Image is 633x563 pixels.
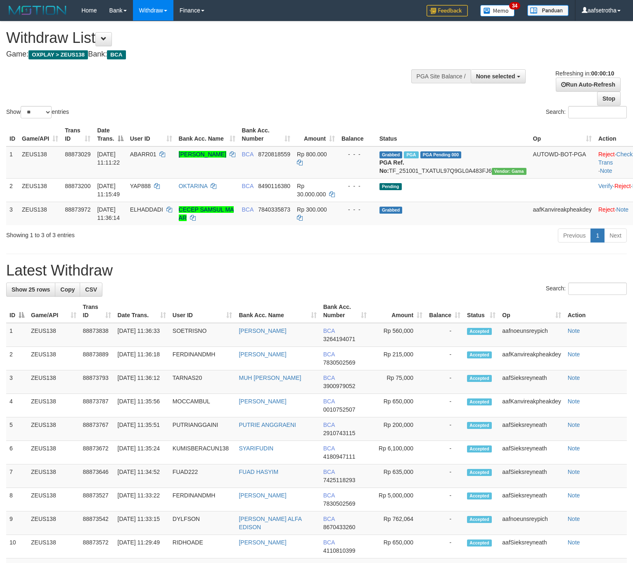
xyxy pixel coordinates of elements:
[426,299,464,323] th: Balance: activate to sort column ascending
[114,464,169,488] td: [DATE] 11:34:52
[341,205,373,214] div: - - -
[568,327,580,334] a: Note
[558,228,591,243] a: Previous
[568,375,580,381] a: Note
[323,327,335,334] span: BCA
[6,178,19,202] td: 2
[239,539,286,546] a: [PERSON_NAME]
[530,202,595,225] td: aafKanvireakpheakdey
[467,539,492,547] span: Accepted
[114,347,169,370] td: [DATE] 11:36:18
[467,469,492,476] span: Accepted
[546,283,627,295] label: Search:
[426,417,464,441] td: -
[616,206,629,213] a: Note
[55,283,80,297] a: Copy
[169,464,236,488] td: FUAD222
[426,488,464,511] td: -
[323,516,335,522] span: BCA
[297,183,326,198] span: Rp 30.000.000
[379,183,402,190] span: Pending
[323,492,335,499] span: BCA
[179,183,208,189] a: OKTARINA
[258,151,290,158] span: Copy 8720818559 to clipboard
[19,123,62,146] th: Game/API: activate to sort column ascending
[499,488,564,511] td: aafSieksreyneath
[258,206,290,213] span: Copy 7840335873 to clipboard
[169,417,236,441] td: PUTRIANGGAINI
[80,464,114,488] td: 88873646
[130,206,163,213] span: ELHADDADI
[323,477,356,483] span: Copy 7425118293 to clipboard
[568,469,580,475] a: Note
[323,375,335,381] span: BCA
[471,69,526,83] button: None selected
[114,488,169,511] td: [DATE] 11:33:22
[65,206,90,213] span: 88873972
[28,464,80,488] td: ZEUS138
[239,351,286,358] a: [PERSON_NAME]
[175,123,239,146] th: Bank Acc. Name: activate to sort column ascending
[568,516,580,522] a: Note
[6,262,627,279] h1: Latest Withdraw
[499,441,564,464] td: aafSieksreyneath
[530,123,595,146] th: Op: activate to sort column ascending
[169,441,236,464] td: KUMISBERACUN138
[19,146,62,179] td: ZEUS138
[235,299,320,323] th: Bank Acc. Name: activate to sort column ascending
[320,299,370,323] th: Bank Acc. Number: activate to sort column ascending
[564,299,627,323] th: Action
[476,73,515,80] span: None selected
[60,286,75,293] span: Copy
[323,524,356,530] span: Copy 8670433260 to clipboard
[426,370,464,394] td: -
[467,398,492,405] span: Accepted
[28,323,80,347] td: ZEUS138
[370,299,426,323] th: Amount: activate to sort column ascending
[499,511,564,535] td: aafnoeunsreypich
[28,50,88,59] span: OXPLAY > ZEUS138
[130,151,156,158] span: ABARR01
[6,123,19,146] th: ID
[597,92,621,106] a: Stop
[499,299,564,323] th: Op: activate to sort column ascending
[546,106,627,118] label: Search:
[6,464,28,488] td: 7
[6,488,28,511] td: 8
[499,394,564,417] td: aafKanvireakpheakdey
[21,106,52,118] select: Showentries
[6,299,28,323] th: ID: activate to sort column descending
[65,151,90,158] span: 88873029
[114,417,169,441] td: [DATE] 11:35:51
[426,464,464,488] td: -
[598,151,633,166] a: Check Trans
[80,511,114,535] td: 88873542
[239,375,301,381] a: MUH [PERSON_NAME]
[591,70,614,77] strong: 00:00:10
[323,453,356,460] span: Copy 4180947111 to clipboard
[568,283,627,295] input: Search:
[62,123,94,146] th: Trans ID: activate to sort column ascending
[598,206,615,213] a: Reject
[499,370,564,394] td: aafSieksreyneath
[6,394,28,417] td: 4
[6,370,28,394] td: 3
[239,123,294,146] th: Bank Acc. Number: activate to sort column ascending
[169,370,236,394] td: TARNAS20
[80,417,114,441] td: 88873767
[97,206,120,221] span: [DATE] 11:36:14
[467,492,492,499] span: Accepted
[6,228,258,239] div: Showing 1 to 3 of 3 entries
[427,5,468,16] img: Feedback.jpg
[323,383,356,389] span: Copy 3900979052 to clipboard
[426,441,464,464] td: -
[598,151,615,158] a: Reject
[568,106,627,118] input: Search:
[6,106,69,118] label: Show entries
[114,535,169,558] td: [DATE] 11:29:49
[467,375,492,382] span: Accepted
[28,511,80,535] td: ZEUS138
[127,123,175,146] th: User ID: activate to sort column ascending
[426,323,464,347] td: -
[376,146,530,179] td: TF_251001_TXATUL97Q9GL0A483FJ6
